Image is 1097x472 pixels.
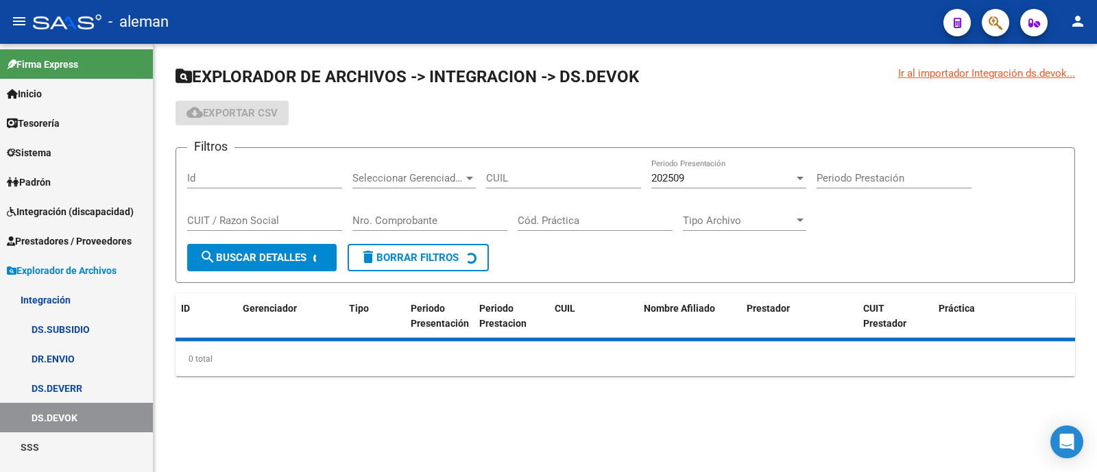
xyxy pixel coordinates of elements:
span: Tipo Archivo [683,214,794,227]
mat-icon: menu [11,13,27,29]
mat-icon: cloud_download [186,104,203,121]
span: Tesorería [7,116,60,131]
span: Exportar CSV [186,107,278,119]
div: Ir al importador Integración ds.devok... [898,66,1075,81]
h3: Filtros [187,137,234,156]
button: Buscar Detalles [187,244,337,271]
span: - aleman [108,7,169,37]
span: Periodo Prestacion [479,303,527,330]
mat-icon: person [1070,13,1086,29]
datatable-header-cell: ID [176,294,237,339]
span: Gerenciador [243,303,297,314]
span: Sistema [7,145,51,160]
span: Buscar Detalles [200,251,306,264]
span: CUIL [555,303,575,314]
span: Prestadores / Proveedores [7,234,132,249]
span: CUIT Prestador [863,303,906,330]
button: Exportar CSV [176,101,289,125]
span: Tipo [349,303,369,314]
div: Open Intercom Messenger [1050,425,1083,458]
span: Seleccionar Gerenciador [352,172,463,184]
datatable-header-cell: Prestador [741,294,858,339]
datatable-header-cell: Gerenciador [237,294,343,339]
mat-icon: search [200,249,216,265]
button: Borrar Filtros [348,244,489,271]
datatable-header-cell: CUIL [549,294,638,339]
datatable-header-cell: Tipo [343,294,405,339]
div: 0 total [176,342,1075,376]
datatable-header-cell: Periodo Presentación [405,294,474,339]
span: Inicio [7,86,42,101]
span: Prestador [747,303,790,314]
span: EXPLORADOR DE ARCHIVOS -> INTEGRACION -> DS.DEVOK [176,67,639,86]
span: ID [181,303,190,314]
datatable-header-cell: Periodo Prestacion [474,294,549,339]
mat-icon: delete [360,249,376,265]
datatable-header-cell: CUIT Prestador [858,294,933,339]
span: Integración (discapacidad) [7,204,134,219]
span: Nombre Afiliado [644,303,715,314]
span: Borrar Filtros [360,251,459,264]
span: 202509 [651,172,684,184]
span: Práctica [939,303,975,314]
span: Padrón [7,175,51,190]
span: Firma Express [7,57,78,72]
datatable-header-cell: Nombre Afiliado [638,294,741,339]
span: Periodo Presentación [411,303,469,330]
span: Explorador de Archivos [7,263,117,278]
